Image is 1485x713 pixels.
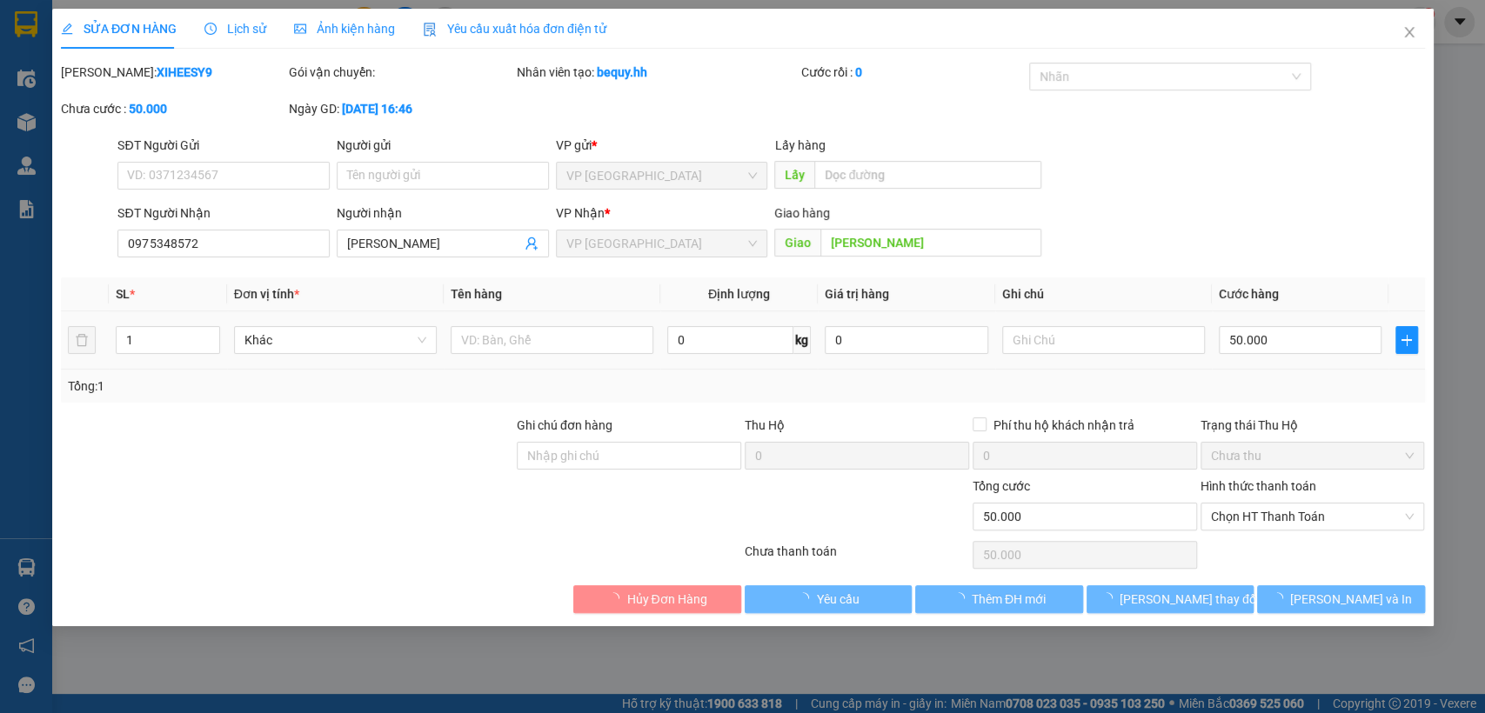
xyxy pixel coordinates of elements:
[129,102,167,116] b: 50.000
[61,99,285,118] div: Chưa cước :
[814,161,1041,189] input: Dọc đường
[289,99,513,118] div: Ngày GD:
[566,163,758,189] span: VP Sài Gòn
[200,327,219,340] span: Increase Value
[986,416,1141,435] span: Phí thu hộ khách nhận trả
[597,65,647,79] b: bequy.hh
[517,63,798,82] div: Nhân viên tạo:
[1257,585,1424,613] button: [PERSON_NAME] và In
[61,23,73,35] span: edit
[423,23,437,37] img: icon
[1401,25,1415,39] span: close
[1271,592,1290,604] span: loading
[744,418,784,432] span: Thu Hộ
[745,585,912,613] button: Yêu cầu
[793,326,811,354] span: kg
[972,479,1029,493] span: Tổng cước
[451,326,653,354] input: VD: Bàn, Ghế
[556,136,768,155] div: VP gửi
[816,590,859,609] span: Yêu cầu
[825,287,889,301] span: Giá trị hàng
[1384,9,1433,57] button: Close
[573,585,740,613] button: Hủy Đơn Hàng
[294,22,395,36] span: Ảnh kiện hàng
[68,326,96,354] button: delete
[244,327,426,353] span: Khác
[994,277,1211,311] th: Ghi chú
[1404,511,1415,522] span: close-circle
[1395,326,1417,354] button: plus
[801,63,1026,82] div: Cước rồi :
[743,542,971,572] div: Chưa thanh toán
[774,229,820,257] span: Giao
[1086,585,1253,613] button: [PERSON_NAME] thay đổi
[1119,590,1258,609] span: [PERSON_NAME] thay đổi
[972,590,1046,609] span: Thêm ĐH mới
[1200,416,1424,435] div: Trạng thái Thu Hộ
[774,138,825,152] span: Lấy hàng
[1290,590,1412,609] span: [PERSON_NAME] và In
[626,590,706,609] span: Hủy Đơn Hàng
[204,22,266,36] span: Lịch sử
[205,342,216,352] span: down
[556,206,605,220] span: VP Nhận
[342,102,412,116] b: [DATE] 16:46
[820,229,1041,257] input: Dọc đường
[1210,443,1414,469] span: Chưa thu
[117,203,330,223] div: SĐT Người Nhận
[451,287,502,301] span: Tên hàng
[1396,333,1416,347] span: plus
[797,592,816,604] span: loading
[1001,326,1204,354] input: Ghi Chú
[61,63,285,82] div: [PERSON_NAME]:
[116,287,130,301] span: SL
[774,161,814,189] span: Lấy
[234,287,299,301] span: Đơn vị tính
[855,65,862,79] b: 0
[915,585,1082,613] button: Thêm ĐH mới
[61,22,177,36] span: SỬA ĐƠN HÀNG
[1200,479,1315,493] label: Hình thức thanh toán
[68,376,574,396] div: Tổng: 1
[1218,287,1278,301] span: Cước hàng
[517,418,612,432] label: Ghi chú đơn hàng
[289,63,513,82] div: Gói vận chuyển:
[423,22,606,36] span: Yêu cầu xuất hóa đơn điện tử
[1210,503,1414,530] span: Chọn HT Thanh Toán
[953,592,972,604] span: loading
[774,206,830,220] span: Giao hàng
[117,136,330,155] div: SĐT Người Gửi
[525,237,538,250] span: user-add
[337,203,549,223] div: Người nhận
[204,23,217,35] span: clock-circle
[1100,592,1119,604] span: loading
[337,136,549,155] div: Người gửi
[708,287,770,301] span: Định lượng
[157,65,212,79] b: XIHEESY9
[566,230,758,257] span: VP Lộc Ninh
[517,442,741,470] input: Ghi chú đơn hàng
[607,592,626,604] span: loading
[200,340,219,353] span: Decrease Value
[205,330,216,340] span: up
[294,23,306,35] span: picture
